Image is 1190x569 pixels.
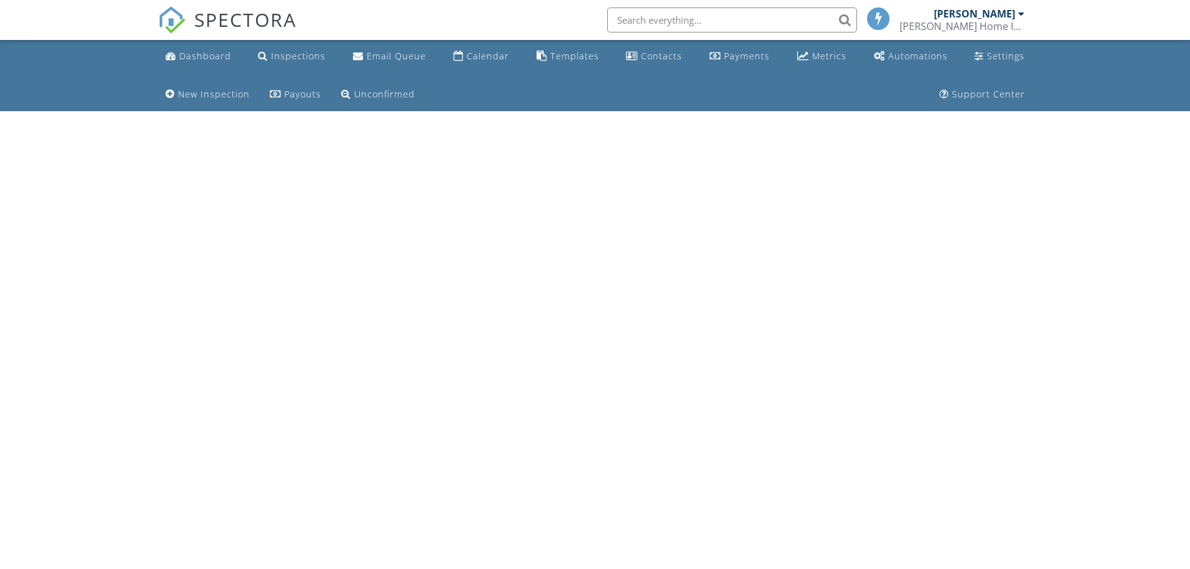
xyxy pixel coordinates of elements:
[641,50,682,62] div: Contacts
[336,83,420,106] a: Unconfirmed
[724,50,770,62] div: Payments
[284,88,321,100] div: Payouts
[354,88,415,100] div: Unconfirmed
[178,88,250,100] div: New Inspection
[969,45,1029,68] a: Settings
[900,20,1024,32] div: J. Gregory Home Inspections
[812,50,846,62] div: Metrics
[158,17,297,43] a: SPECTORA
[987,50,1024,62] div: Settings
[348,45,431,68] a: Email Queue
[888,50,948,62] div: Automations
[607,7,857,32] input: Search everything...
[161,83,255,106] a: New Inspection
[934,7,1015,20] div: [PERSON_NAME]
[550,50,599,62] div: Templates
[532,45,604,68] a: Templates
[792,45,851,68] a: Metrics
[449,45,514,68] a: Calendar
[161,45,236,68] a: Dashboard
[935,83,1030,106] a: Support Center
[705,45,775,68] a: Payments
[179,50,231,62] div: Dashboard
[271,50,325,62] div: Inspections
[253,45,330,68] a: Inspections
[194,6,297,32] span: SPECTORA
[952,88,1025,100] div: Support Center
[869,45,953,68] a: Automations (Basic)
[621,45,687,68] a: Contacts
[367,50,426,62] div: Email Queue
[158,6,186,34] img: The Best Home Inspection Software - Spectora
[265,83,326,106] a: Payouts
[467,50,509,62] div: Calendar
